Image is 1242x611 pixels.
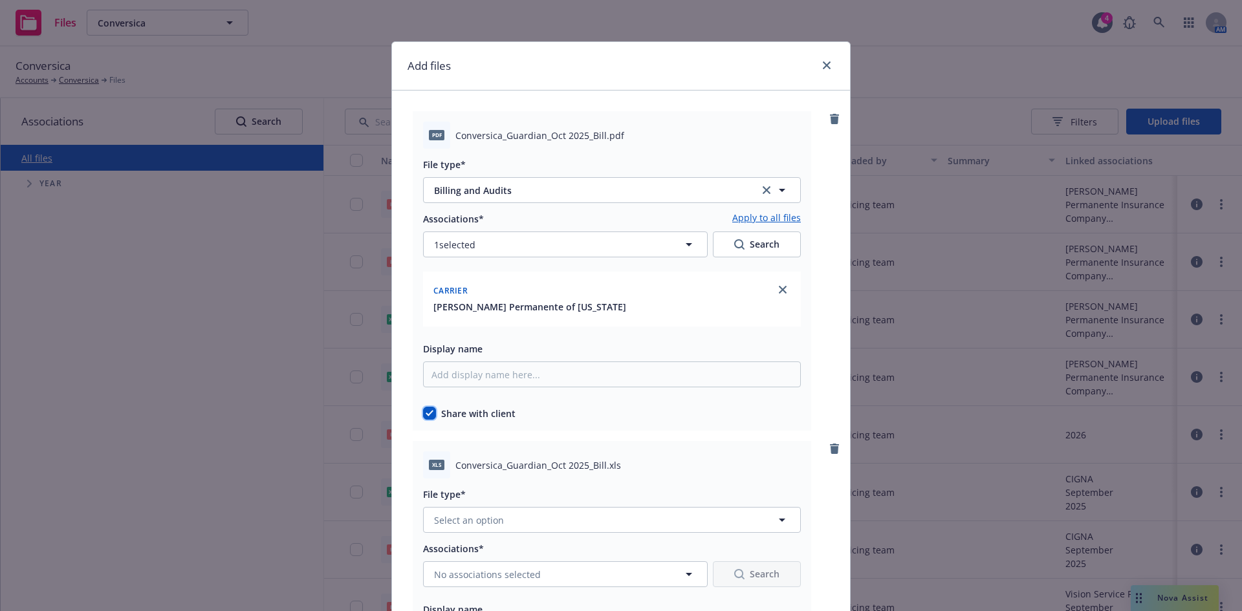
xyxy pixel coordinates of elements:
[423,213,484,225] span: Associations*
[423,542,484,555] span: Associations*
[713,561,801,587] button: SearchSearch
[423,488,466,500] span: File type*
[429,130,444,140] span: pdf
[759,182,774,198] a: clear selection
[734,232,779,257] div: Search
[775,282,790,297] a: close
[423,231,708,257] button: 1selected
[713,231,801,257] button: SearchSearch
[434,568,541,581] span: No associations selected
[429,460,444,469] span: xls
[423,343,483,355] span: Display name
[734,562,779,586] div: Search
[827,111,842,127] a: remove
[423,507,801,533] button: Select an option
[423,177,801,203] button: Billing and Auditsclear selection
[819,58,834,73] a: close
[455,458,621,472] span: Conversica_Guardian_Oct 2025_Bill.xls
[423,361,801,387] input: Add display name here...
[734,569,745,579] svg: Search
[434,238,475,252] span: 1 selected
[441,407,516,420] span: Share with client
[433,285,468,296] span: Carrier
[734,239,745,250] svg: Search
[732,211,801,226] a: Apply to all files
[433,300,626,314] button: [PERSON_NAME] Permanente of [US_STATE]
[434,513,504,527] span: Select an option
[423,561,708,587] button: No associations selected
[408,58,451,74] h1: Add files
[827,441,842,456] a: remove
[423,158,466,171] span: File type*
[434,184,740,197] span: Billing and Audits
[455,129,624,142] span: Conversica_Guardian_Oct 2025_Bill.pdf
